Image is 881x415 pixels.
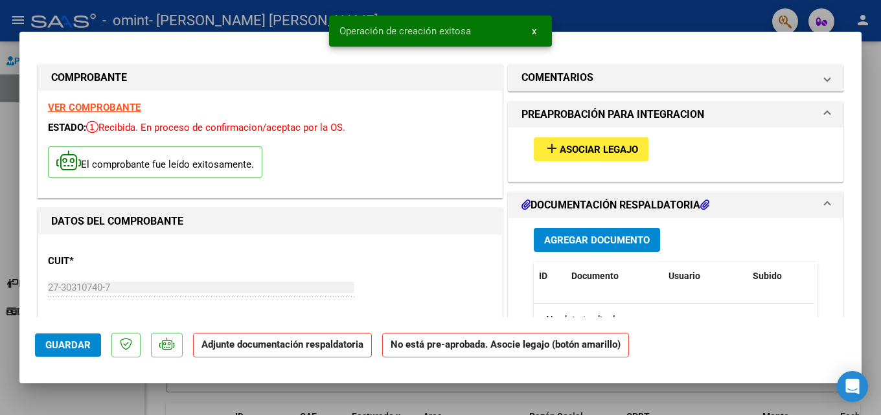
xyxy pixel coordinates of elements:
[45,339,91,351] span: Guardar
[566,262,663,290] datatable-header-cell: Documento
[201,339,363,350] strong: Adjunte documentación respaldatoria
[521,107,704,122] h1: PREAPROBACIÓN PARA INTEGRACION
[534,262,566,290] datatable-header-cell: ID
[382,333,629,358] strong: No está pre-aprobada. Asocie legajo (botón amarillo)
[812,262,877,290] datatable-header-cell: Acción
[48,102,141,113] a: VER COMPROBANTE
[48,254,181,269] p: CUIT
[571,271,619,281] span: Documento
[544,140,560,156] mat-icon: add
[509,192,843,218] mat-expansion-panel-header: DOCUMENTACIÓN RESPALDATORIA
[35,333,101,357] button: Guardar
[539,271,547,281] span: ID
[534,228,660,252] button: Agregar Documento
[51,71,127,84] strong: COMPROBANTE
[521,197,709,213] h1: DOCUMENTACIÓN RESPALDATORIA
[509,65,843,91] mat-expansion-panel-header: COMENTARIOS
[532,25,536,37] span: x
[534,304,813,336] div: No data to display
[51,215,183,227] strong: DATOS DEL COMPROBANTE
[748,262,812,290] datatable-header-cell: Subido
[48,122,86,133] span: ESTADO:
[534,137,648,161] button: Asociar Legajo
[86,122,345,133] span: Recibida. En proceso de confirmacion/aceptac por la OS.
[837,371,868,402] div: Open Intercom Messenger
[521,19,547,43] button: x
[509,128,843,181] div: PREAPROBACIÓN PARA INTEGRACION
[509,102,843,128] mat-expansion-panel-header: PREAPROBACIÓN PARA INTEGRACION
[339,25,471,38] span: Operación de creación exitosa
[669,271,700,281] span: Usuario
[48,146,262,178] p: El comprobante fue leído exitosamente.
[544,234,650,246] span: Agregar Documento
[560,144,638,155] span: Asociar Legajo
[753,271,782,281] span: Subido
[663,262,748,290] datatable-header-cell: Usuario
[521,70,593,85] h1: COMENTARIOS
